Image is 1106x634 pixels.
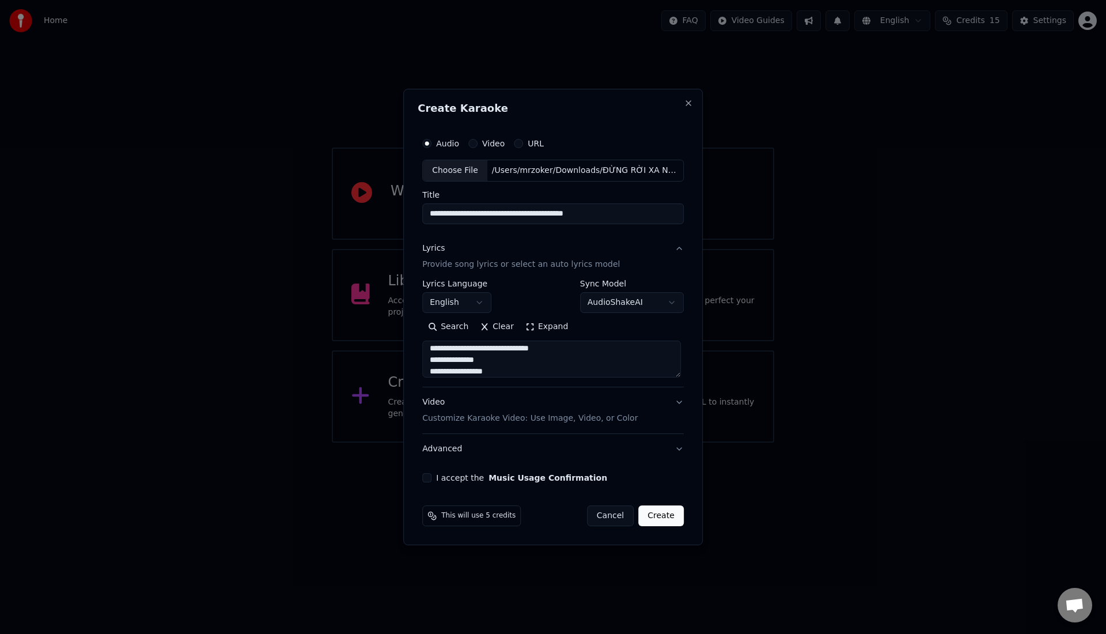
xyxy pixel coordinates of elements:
div: Lyrics [422,243,445,254]
button: Cancel [587,505,634,526]
span: This will use 5 credits [441,511,516,520]
div: Choose File [423,160,487,181]
label: Title [422,191,684,199]
button: Search [422,318,474,336]
label: Sync Model [580,280,684,288]
button: LyricsProvide song lyrics or select an auto lyrics model [422,233,684,280]
label: Video [482,139,505,148]
label: Lyrics Language [422,280,491,288]
label: Audio [436,139,459,148]
div: LyricsProvide song lyrics or select an auto lyrics model [422,280,684,387]
h2: Create Karaoke [418,103,688,114]
div: /Users/mrzoker/Downloads/ĐỪNG RỜI XA NHAU - QUỐC THIÊN V (Remix).mp3 [487,165,683,176]
button: Clear [474,318,520,336]
button: Create [638,505,684,526]
p: Customize Karaoke Video: Use Image, Video, or Color [422,413,638,424]
label: URL [528,139,544,148]
p: Provide song lyrics or select an auto lyrics model [422,259,620,270]
button: I accept the [488,474,607,482]
button: VideoCustomize Karaoke Video: Use Image, Video, or Color [422,387,684,433]
div: Video [422,397,638,424]
label: I accept the [436,474,607,482]
button: Advanced [422,434,684,464]
button: Expand [520,318,574,336]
